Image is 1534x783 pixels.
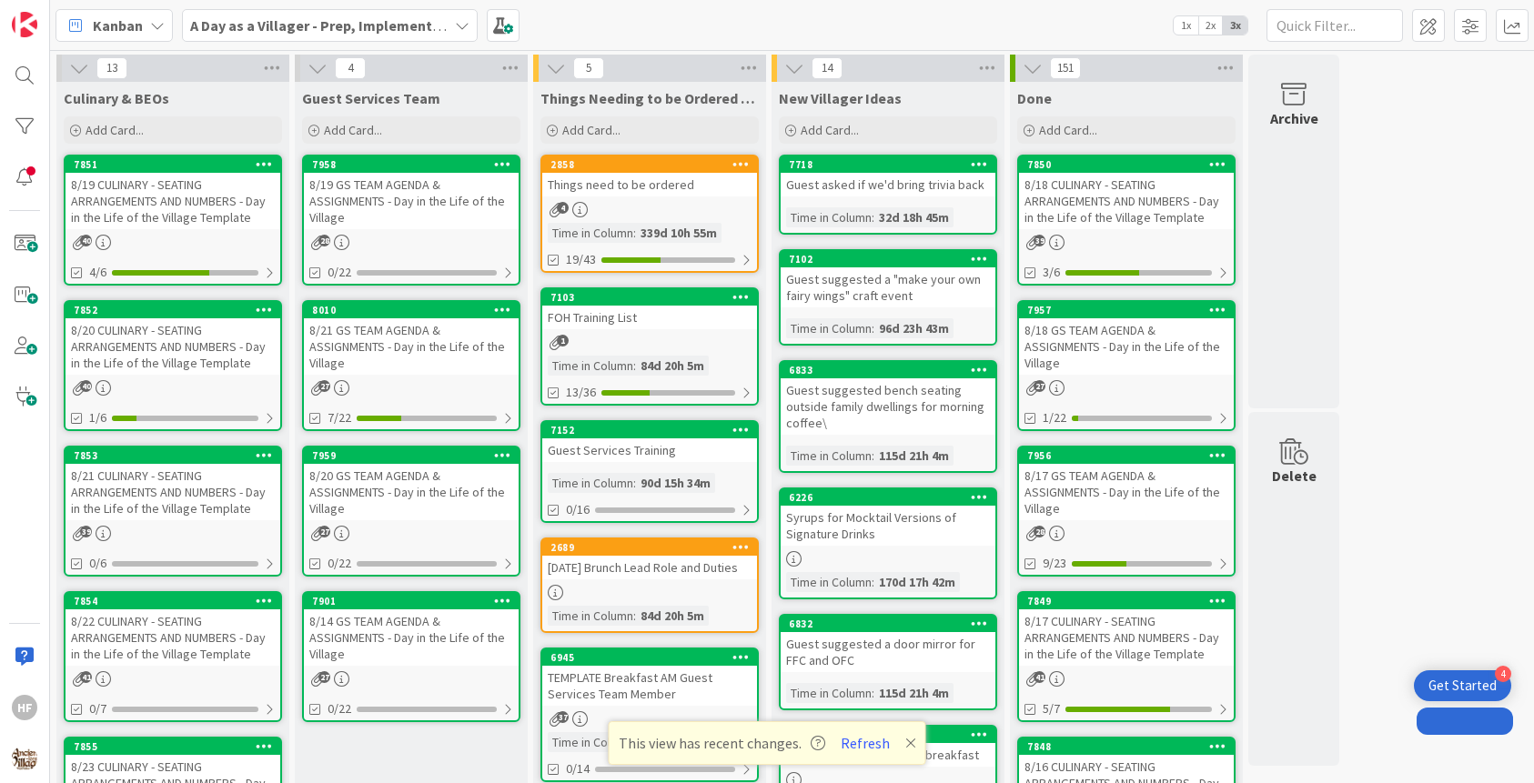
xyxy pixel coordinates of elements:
span: 39 [80,526,92,537]
div: 6226Syrups for Mocktail Versions of Signature Drinks [781,489,995,546]
div: 78548/22 CULINARY - SEATING ARRANGEMENTS AND NUMBERS - Day in the Life of the Village Template [66,593,280,666]
div: Time in Column [548,473,633,493]
div: 84d 20h 5m [636,356,709,376]
a: 2858Things need to be orderedTime in Column:339d 10h 55m19/43 [540,155,759,273]
div: Get Started [1428,677,1497,695]
span: 41 [1034,671,1045,683]
a: 6833Guest suggested bench seating outside family dwellings for morning coffee\Time in Column:115d... [779,360,997,473]
div: Time in Column [786,318,872,338]
input: Quick Filter... [1267,9,1403,42]
a: 80108/21 GS TEAM AGENDA & ASSIGNMENTS - Day in the Life of the Village7/22 [302,300,520,431]
div: 7152Guest Services Training [542,422,757,462]
span: 0/22 [328,699,351,718]
div: 6832 [781,616,995,632]
a: 2689[DATE] Brunch Lead Role and DutiesTime in Column:84d 20h 5m [540,537,759,633]
span: 1/22 [1043,408,1066,427]
span: 0/22 [328,554,351,573]
span: : [872,318,874,338]
span: 41 [80,671,92,683]
div: 7103 [542,289,757,306]
span: Guest Services Team [302,89,440,107]
div: 7102Guest suggested a "make your own fairy wings" craft event [781,251,995,307]
div: 8/18 CULINARY - SEATING ARRANGEMENTS AND NUMBERS - Day in the Life of the Village Template [1019,173,1234,229]
span: 0/16 [566,500,590,519]
span: 13 [96,57,127,79]
span: 151 [1050,57,1081,79]
span: 4 [557,202,569,214]
span: New Villager Ideas [779,89,902,107]
div: 7718 [789,158,995,171]
a: 78518/19 CULINARY - SEATING ARRANGEMENTS AND NUMBERS - Day in the Life of the Village Template4/6 [64,155,282,286]
div: 7956 [1019,447,1234,464]
div: 7102 [789,253,995,266]
span: 27 [318,526,330,537]
span: This view has recent changes. [619,732,825,754]
div: Time in Column [786,446,872,466]
div: Time in Column [786,207,872,227]
div: TEMPLATE Breakfast AM Guest Services Team Member [542,666,757,706]
div: 7956 [1027,449,1234,462]
span: Add Card... [86,122,144,138]
div: Archive [1270,107,1318,129]
a: 6945TEMPLATE Breakfast AM Guest Services Team MemberTime in Column:84d 20h 5m0/14 [540,647,759,782]
div: 8/17 CULINARY - SEATING ARRANGEMENTS AND NUMBERS - Day in the Life of the Village Template [1019,609,1234,666]
div: 7718Guest asked if we'd bring trivia back [781,156,995,196]
div: 78538/21 CULINARY - SEATING ARRANGEMENTS AND NUMBERS - Day in the Life of the Village Template [66,447,280,520]
div: 7718 [781,156,995,173]
a: 79578/18 GS TEAM AGENDA & ASSIGNMENTS - Day in the Life of the Village1/22 [1017,300,1236,431]
span: 3/6 [1043,263,1060,282]
a: 79568/17 GS TEAM AGENDA & ASSIGNMENTS - Day in the Life of the Village9/23 [1017,446,1236,577]
a: 78538/21 CULINARY - SEATING ARRANGEMENTS AND NUMBERS - Day in the Life of the Village Template0/6 [64,446,282,577]
div: 80108/21 GS TEAM AGENDA & ASSIGNMENTS - Day in the Life of the Village [304,302,519,375]
div: 7850 [1027,158,1234,171]
span: Done [1017,89,1052,107]
div: 8010 [304,302,519,318]
div: 8/18 GS TEAM AGENDA & ASSIGNMENTS - Day in the Life of the Village [1019,318,1234,375]
span: : [633,356,636,376]
img: Visit kanbanzone.com [12,12,37,37]
div: 7848 [1019,738,1234,755]
span: 37 [557,711,569,723]
div: Guest asked if we'd bring trivia back [781,173,995,196]
span: 0/6 [89,554,106,573]
div: 8010 [312,304,519,316]
div: 79568/17 GS TEAM AGENDA & ASSIGNMENTS - Day in the Life of the Village [1019,447,1234,520]
div: 7855 [74,740,280,753]
div: 6833Guest suggested bench seating outside family dwellings for morning coffee\ [781,362,995,435]
span: 1x [1174,16,1198,35]
div: 7957 [1019,302,1234,318]
span: 27 [318,380,330,392]
div: 8/17 GS TEAM AGENDA & ASSIGNMENTS - Day in the Life of the Village [1019,464,1234,520]
div: 6945 [542,649,757,666]
div: 8/22 CULINARY - SEATING ARRANGEMENTS AND NUMBERS - Day in the Life of the Village Template [66,609,280,666]
a: 7102Guest suggested a "make your own fairy wings" craft eventTime in Column:96d 23h 43m [779,249,997,346]
div: 7849 [1027,595,1234,607]
span: 28 [1034,526,1045,537]
div: 6226 [781,489,995,506]
div: 7103FOH Training List [542,289,757,329]
span: Add Card... [562,122,621,138]
span: Add Card... [324,122,382,138]
div: Guest suggested a "make your own fairy wings" craft event [781,267,995,307]
div: 6945TEMPLATE Breakfast AM Guest Services Team Member [542,649,757,706]
div: 90d 15h 34m [636,473,715,493]
div: 79598/20 GS TEAM AGENDA & ASSIGNMENTS - Day in the Life of the Village [304,447,519,520]
span: 1 [557,335,569,346]
div: 6833 [789,364,995,376]
div: 7959 [312,449,519,462]
div: 170d 17h 42m [874,572,960,592]
div: 7959 [304,447,519,464]
div: FOH Training List [542,306,757,329]
span: 2x [1198,16,1223,35]
div: Time in Column [548,356,633,376]
span: : [872,207,874,227]
div: 8/19 GS TEAM AGENDA & ASSIGNMENTS - Day in the Life of the Village [304,173,519,229]
span: Add Card... [1039,122,1097,138]
span: 4 [335,57,366,79]
div: 2858 [542,156,757,173]
div: 8/21 CULINARY - SEATING ARRANGEMENTS AND NUMBERS - Day in the Life of the Village Template [66,464,280,520]
div: 8/21 GS TEAM AGENDA & ASSIGNMENTS - Day in the Life of the Village [304,318,519,375]
div: 7958 [312,158,519,171]
span: 0/14 [566,759,590,778]
div: 7853 [74,449,280,462]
